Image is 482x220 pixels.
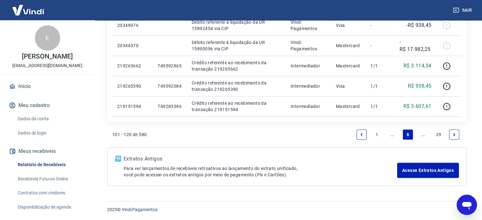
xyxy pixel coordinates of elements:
p: Extratos Antigos [124,155,397,163]
p: 20346370 [117,42,147,49]
a: Acesse Extratos Antigos [397,163,459,178]
p: R$ 938,45 [408,82,432,90]
p: 1/1 [370,63,389,69]
p: 2025 © [107,206,467,213]
a: Jump backward [387,129,397,140]
p: Mastercard [336,103,361,110]
p: Para ver lançamentos de recebíveis retroativos ao lançamento do extrato unificado, você pode aces... [124,165,397,178]
a: Disponibilização de agenda [15,201,87,214]
a: Dados de login [15,127,87,140]
a: Relatório de Recebíveis [15,158,87,171]
p: 219265662 [117,63,147,69]
p: Visa [336,83,361,89]
a: Dados da conta [15,112,87,125]
a: Contratos com credores [15,186,87,199]
button: Meus recebíveis [8,144,87,158]
a: Next page [449,129,459,140]
p: Crédito referente ao recebimento da transação 219151594 [192,100,280,113]
p: 749592865 [157,63,182,69]
p: Intermediador [291,83,326,89]
p: 1/1 [370,103,389,110]
a: Vindi Pagamentos [122,207,157,212]
p: R$ 3.114,34 [403,62,431,70]
a: Início [8,79,87,93]
p: Crédito referente ao recebimento da transação 219265662 [192,60,280,72]
p: Visa [336,22,361,28]
p: 101 - 120 de 580 [112,131,147,138]
p: - [370,42,389,49]
a: Jump forward [418,129,428,140]
p: 219151594 [117,103,147,110]
img: ícone [115,156,121,161]
p: Mastercard [336,63,361,69]
p: 749592084 [157,83,182,89]
p: -R$ 938,45 [406,22,431,29]
a: Previous page [357,129,367,140]
button: Sair [452,4,474,16]
button: Meu cadastro [8,98,87,112]
p: R$ 3.607,61 [403,103,431,110]
p: Vindi Pagamentos [291,19,326,32]
a: Page 29 [434,129,444,140]
p: Débito referente à liquidação da UR 15892454 via CIP [192,19,280,32]
p: Intermediador [291,63,326,69]
img: Vindi [8,0,49,20]
div: E [35,25,60,51]
p: [EMAIL_ADDRESS][DOMAIN_NAME] [12,62,82,69]
p: - [370,22,389,28]
p: Vindi Pagamentos [291,39,326,52]
p: 1/1 [370,83,389,89]
p: Mastercard [336,42,361,49]
a: Recebíveis Futuros Online [15,173,87,185]
p: [PERSON_NAME] [22,53,73,60]
p: Crédito referente ao recebimento da transação 219265390 [192,80,280,92]
iframe: Botão para abrir a janela de mensagens [457,195,477,215]
p: -R$ 17.982,25 [400,38,432,53]
p: Débito referente à liquidação da UR 15890096 via CIP [192,39,280,52]
a: Page 6 is your current page [403,129,413,140]
p: 219265390 [117,83,147,89]
p: 20348976 [117,22,147,28]
p: Intermediador [291,103,326,110]
a: Page 1 [372,129,382,140]
ul: Pagination [354,127,462,142]
p: 749283386 [157,103,182,110]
